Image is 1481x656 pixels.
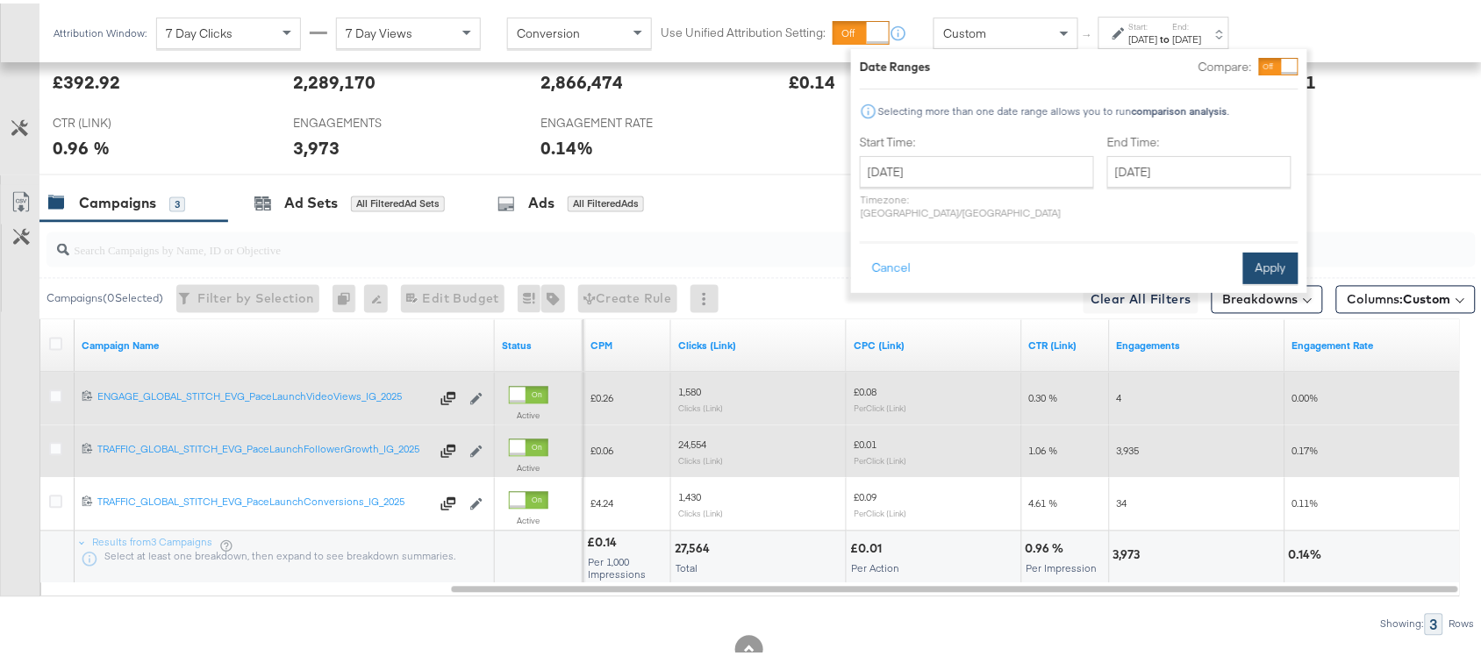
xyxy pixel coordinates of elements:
[97,492,430,510] a: TRAFFIC_GLOBAL_STITCH_EVG_PaceLaunchConversions_IG_2025
[1026,538,1070,554] div: 0.96 %
[502,336,576,350] a: Shows the current state of your Ad Campaign.
[509,407,548,418] label: Active
[1117,494,1127,507] span: 34
[676,559,698,572] span: Total
[854,488,876,501] span: £0.09
[1117,336,1278,350] a: Post Likes + Post Reactions + Post Comments + Page Likes
[293,66,376,91] div: 2,289,170
[678,505,723,516] sub: Clicks (Link)
[860,55,931,72] div: Date Ranges
[1113,544,1146,560] div: 3,973
[1292,389,1319,402] span: 0.00%
[97,439,430,453] div: TRAFFIC_GLOBAL_STITCH_EVG_PaceLaunchFollowerGrowth_IG_2025
[293,111,425,128] span: ENGAGEMENTS
[1129,29,1158,43] div: [DATE]
[82,336,488,350] a: Your campaign name.
[854,382,876,396] span: £0.08
[53,111,184,128] span: CTR (LINK)
[528,190,554,210] div: Ads
[851,559,899,572] span: Per Action
[587,531,622,548] div: £0.14
[661,21,826,38] label: Use Unified Attribution Setting:
[678,382,701,396] span: 1,580
[1029,494,1058,507] span: 4.61 %
[1132,101,1227,114] strong: comparison analysis
[293,132,340,158] div: 3,973
[678,453,723,463] sub: Clicks (Link)
[97,439,430,457] a: TRAFFIC_GLOBAL_STITCH_EVG_PaceLaunchFollowerGrowth_IG_2025
[1198,55,1252,72] label: Compare:
[1449,615,1476,627] div: Rows
[877,102,1230,114] div: Selecting more than one date range allows you to run .
[284,190,338,210] div: Ad Sets
[590,494,613,507] span: £4.24
[1091,286,1191,308] span: Clear All Filters
[860,249,923,281] button: Cancel
[1029,336,1103,350] a: The number of clicks received on a link in your ad divided by the number of impressions.
[1336,282,1476,310] button: Columns:Custom
[854,435,876,448] span: £0.01
[346,22,412,38] span: 7 Day Views
[1117,441,1140,454] span: 3,935
[1084,282,1198,310] button: Clear All Filters
[678,435,706,448] span: 24,554
[1029,389,1058,402] span: 0.30 %
[509,512,548,524] label: Active
[590,336,664,350] a: The average cost you've paid to have 1,000 impressions of your ad.
[1107,131,1299,147] label: End Time:
[568,193,644,209] div: All Filtered Ads
[1348,288,1451,305] span: Columns:
[541,132,594,158] div: 0.14%
[1129,18,1158,29] label: Start:
[169,194,185,210] div: 3
[97,387,430,404] a: ENGAGE_GLOBAL_STITCH_EVG_PaceLaunchVideoViews_IG_2025
[97,387,430,401] div: ENGAGE_GLOBAL_STITCH_EVG_PaceLaunchVideoViews_IG_2025
[541,111,673,128] span: ENGAGEMENT RATE
[1029,441,1058,454] span: 1.06 %
[333,282,364,310] div: 0
[166,22,233,38] span: 7 Day Clicks
[854,505,906,516] sub: Per Click (Link)
[1212,282,1323,310] button: Breakdowns
[1117,389,1122,402] span: 4
[678,488,701,501] span: 1,430
[1027,559,1098,572] span: Per Impression
[678,400,723,410] sub: Clicks (Link)
[1158,29,1173,42] strong: to
[590,389,613,402] span: £0.26
[509,460,548,471] label: Active
[1080,30,1097,36] span: ↑
[1292,336,1454,350] a: # of Engagements / Impressions
[860,189,1094,216] p: Timezone: [GEOGRAPHIC_DATA]/[GEOGRAPHIC_DATA]
[854,453,906,463] sub: Per Click (Link)
[590,441,613,454] span: £0.06
[53,132,110,158] div: 0.96 %
[854,336,1015,350] a: The average cost for each link click you've received from your ad.
[1404,289,1451,304] span: Custom
[53,24,147,36] div: Attribution Window:
[860,131,1094,147] label: Start Time:
[97,492,430,506] div: TRAFFIC_GLOBAL_STITCH_EVG_PaceLaunchConversions_IG_2025
[1173,18,1202,29] label: End:
[69,223,1346,257] input: Search Campaigns by Name, ID or Objective
[1292,494,1319,507] span: 0.11%
[943,22,986,38] span: Custom
[1292,441,1319,454] span: 0.17%
[1380,615,1425,627] div: Showing:
[678,336,840,350] a: The number of clicks on links appearing on your ad or Page that direct people to your sites off F...
[1289,544,1327,560] div: 0.14%
[854,400,906,410] sub: Per Click (Link)
[1173,29,1202,43] div: [DATE]
[517,22,580,38] span: Conversion
[588,553,646,578] span: Per 1,000 Impressions
[541,66,624,91] div: 2,866,474
[675,538,715,554] div: 27,564
[351,193,445,209] div: All Filtered Ad Sets
[789,66,835,91] div: £0.14
[53,66,120,91] div: £392.92
[1425,610,1443,632] div: 3
[850,538,887,554] div: £0.01
[79,190,156,210] div: Campaigns
[1243,249,1299,281] button: Apply
[47,288,163,303] div: Campaigns ( 0 Selected)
